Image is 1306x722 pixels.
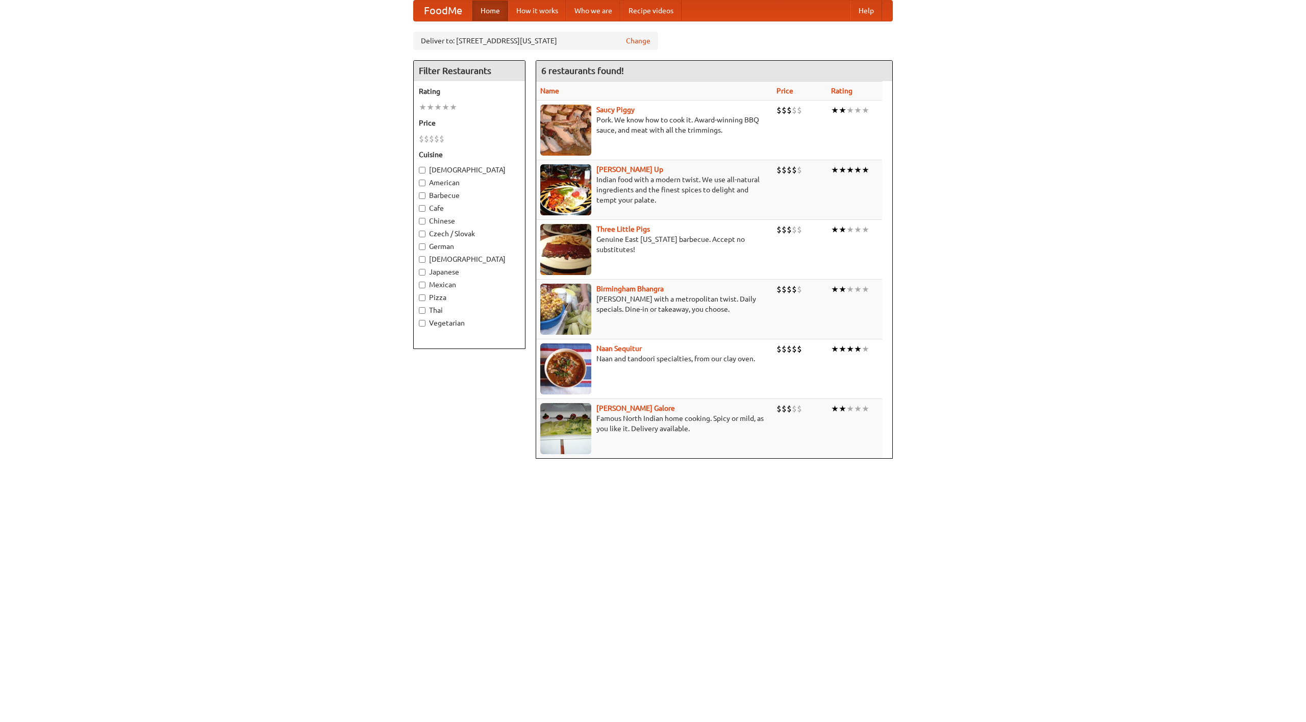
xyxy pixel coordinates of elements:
[419,318,520,328] label: Vegetarian
[596,285,664,293] a: Birmingham Bhangra
[839,284,846,295] li: ★
[782,343,787,355] li: $
[419,216,520,226] label: Chinese
[787,164,792,176] li: $
[797,105,802,116] li: $
[429,133,434,144] li: $
[831,224,839,235] li: ★
[434,102,442,113] li: ★
[620,1,682,21] a: Recipe videos
[782,105,787,116] li: $
[782,403,787,414] li: $
[566,1,620,21] a: Who we are
[776,224,782,235] li: $
[540,115,768,135] p: Pork. We know how to cook it. Award-winning BBQ sauce, and meat with all the trimmings.
[419,305,520,315] label: Thai
[782,164,787,176] li: $
[846,403,854,414] li: ★
[850,1,882,21] a: Help
[854,224,862,235] li: ★
[419,307,425,314] input: Thai
[797,164,802,176] li: $
[839,105,846,116] li: ★
[831,164,839,176] li: ★
[846,105,854,116] li: ★
[862,164,869,176] li: ★
[596,165,663,173] a: [PERSON_NAME] Up
[540,413,768,434] p: Famous North Indian home cooking. Spicy or mild, as you like it. Delivery available.
[839,343,846,355] li: ★
[508,1,566,21] a: How it works
[540,234,768,255] p: Genuine East [US_STATE] barbecue. Accept no substitutes!
[596,344,642,353] a: Naan Sequitur
[862,105,869,116] li: ★
[626,36,650,46] a: Change
[419,254,520,264] label: [DEMOGRAPHIC_DATA]
[419,256,425,263] input: [DEMOGRAPHIC_DATA]
[434,133,439,144] li: $
[792,343,797,355] li: $
[854,284,862,295] li: ★
[419,102,426,113] li: ★
[839,403,846,414] li: ★
[419,243,425,250] input: German
[414,61,525,81] h4: Filter Restaurants
[540,175,768,205] p: Indian food with a modern twist. We use all-natural ingredients and the finest spices to delight ...
[846,224,854,235] li: ★
[419,118,520,128] h5: Price
[797,343,802,355] li: $
[596,404,675,412] b: [PERSON_NAME] Galore
[540,224,591,275] img: littlepigs.jpg
[419,294,425,301] input: Pizza
[776,403,782,414] li: $
[862,403,869,414] li: ★
[419,178,520,188] label: American
[419,167,425,173] input: [DEMOGRAPHIC_DATA]
[540,294,768,314] p: [PERSON_NAME] with a metropolitan twist. Daily specials. Dine-in or takeaway, you choose.
[797,403,802,414] li: $
[846,164,854,176] li: ★
[797,224,802,235] li: $
[596,106,635,114] a: Saucy Piggy
[419,192,425,199] input: Barbecue
[419,150,520,160] h5: Cuisine
[419,133,424,144] li: $
[419,269,425,276] input: Japanese
[792,403,797,414] li: $
[419,203,520,213] label: Cafe
[419,205,425,212] input: Cafe
[792,164,797,176] li: $
[426,102,434,113] li: ★
[831,343,839,355] li: ★
[419,320,425,327] input: Vegetarian
[776,164,782,176] li: $
[596,225,650,233] a: Three Little Pigs
[862,284,869,295] li: ★
[846,343,854,355] li: ★
[540,354,768,364] p: Naan and tandoori specialties, from our clay oven.
[792,224,797,235] li: $
[540,284,591,335] img: bhangra.jpg
[797,284,802,295] li: $
[419,218,425,225] input: Chinese
[541,66,624,76] ng-pluralize: 6 restaurants found!
[419,231,425,237] input: Czech / Slovak
[419,292,520,303] label: Pizza
[787,284,792,295] li: $
[782,284,787,295] li: $
[831,87,852,95] a: Rating
[419,280,520,290] label: Mexican
[792,105,797,116] li: $
[442,102,449,113] li: ★
[540,87,559,95] a: Name
[862,343,869,355] li: ★
[846,284,854,295] li: ★
[862,224,869,235] li: ★
[439,133,444,144] li: $
[413,32,658,50] div: Deliver to: [STREET_ADDRESS][US_STATE]
[854,343,862,355] li: ★
[787,224,792,235] li: $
